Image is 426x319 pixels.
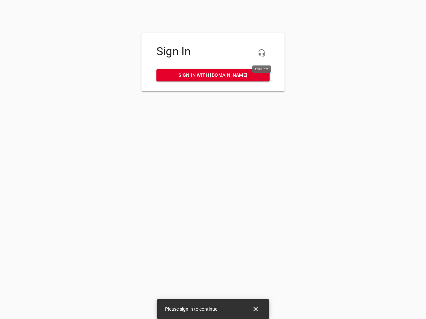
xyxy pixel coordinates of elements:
h4: Sign In [156,45,270,58]
button: Close [248,301,264,317]
iframe: Chat [281,75,421,314]
span: Please sign in to continue. [165,306,219,312]
span: Sign in with [DOMAIN_NAME] [162,71,264,79]
a: Sign in with [DOMAIN_NAME] [156,69,270,81]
